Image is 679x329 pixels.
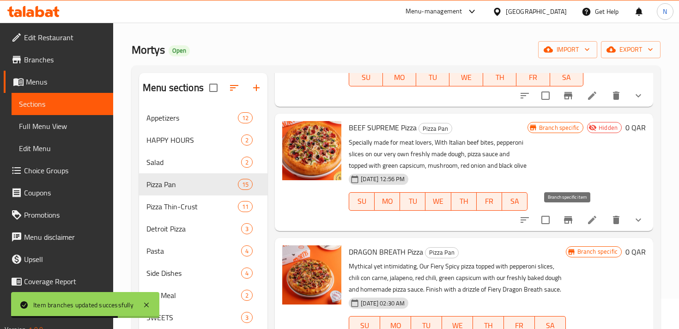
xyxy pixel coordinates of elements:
span: Sections [19,98,106,110]
div: Appetizers [146,112,238,123]
button: WE [449,68,483,86]
div: items [241,312,253,323]
span: Sort sections [223,77,245,99]
span: Pasta [146,245,241,256]
svg: Show Choices [633,90,644,101]
div: Pizza Thin-Crust [146,201,238,212]
span: HAPPY HOURS [146,134,241,146]
span: 12 [238,114,252,122]
span: N [663,6,667,17]
span: SU [353,71,379,84]
span: 2 [242,158,252,167]
h6: 0 QAR [625,121,646,134]
div: [GEOGRAPHIC_DATA] [506,6,567,17]
span: Hidden [595,123,621,132]
span: BEEF SUPREME Pizza [349,121,417,134]
span: Edit Restaurant [24,32,106,43]
button: TH [451,192,477,211]
div: SWEETS3 [139,306,267,329]
span: export [608,44,653,55]
button: FR [516,68,550,86]
svg: Show Choices [633,214,644,225]
button: WE [425,192,451,211]
span: Mortys [132,39,165,60]
span: SU [353,195,371,208]
span: Coverage Report [24,276,106,287]
span: import [546,44,590,55]
span: 3 [242,225,252,233]
p: Mythical yet intimidating, Our Fiery Spicy pizza topped with pepperoni slices, chili con carne, j... [349,261,565,295]
span: [DATE] 12:56 PM [357,175,408,183]
p: Specially made for meat lovers, With Italian beef bites, pepperoni slices on our very own freshly... [349,137,527,171]
button: MO [383,68,416,86]
span: 3 [242,313,252,322]
a: Coupons [4,182,113,204]
button: SA [550,68,583,86]
a: Choice Groups [4,159,113,182]
div: HAPPY HOURS2 [139,129,267,151]
span: TU [420,71,446,84]
a: Menu disclaimer [4,226,113,248]
span: SA [506,195,524,208]
div: Appetizers12 [139,107,267,129]
span: 15 [238,180,252,189]
span: Salad [146,157,241,168]
button: SA [502,192,527,211]
span: FR [520,71,546,84]
div: items [241,223,253,234]
div: items [238,201,253,212]
span: [DATE] 02:30 AM [357,299,408,308]
span: SWEETS [146,312,241,323]
a: Edit menu item [587,214,598,225]
button: FR [477,192,502,211]
div: items [241,290,253,301]
span: Open [169,47,190,55]
span: Branch specific [535,123,583,132]
span: Pizza Pan [419,123,452,134]
span: TH [487,71,513,84]
button: delete [605,85,627,107]
a: Menus [4,71,113,93]
span: Kids Meal [146,290,241,301]
a: Upsell [4,248,113,270]
button: Branch-specific-item [557,85,579,107]
div: Detroit Pizza3 [139,218,267,240]
img: DRAGON BREATH Pizza [282,245,341,305]
button: import [538,41,597,58]
span: FR [480,195,498,208]
a: Edit menu item [587,90,598,101]
button: TH [483,68,516,86]
span: TH [455,195,473,208]
span: 2 [242,291,252,300]
span: Coupons [24,187,106,198]
a: Branches [4,49,113,71]
div: Open [169,45,190,56]
div: Salad2 [139,151,267,173]
span: 2 [242,136,252,145]
div: Pizza Pan15 [139,173,267,195]
a: Coverage Report [4,270,113,292]
div: items [241,134,253,146]
button: Branch-specific-item [557,209,579,231]
button: MO [375,192,400,211]
button: delete [605,209,627,231]
div: Kids Meal2 [139,284,267,306]
h6: 0 QAR [625,245,646,258]
div: items [241,245,253,256]
button: sort-choices [514,209,536,231]
div: Side Dishes [146,268,241,279]
span: Pizza Pan [146,179,238,190]
span: Upsell [24,254,106,265]
span: 11 [238,202,252,211]
div: Detroit Pizza [146,223,241,234]
span: Branch specific [574,247,621,256]
div: items [241,157,253,168]
span: Select to update [536,210,555,230]
a: Promotions [4,204,113,226]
